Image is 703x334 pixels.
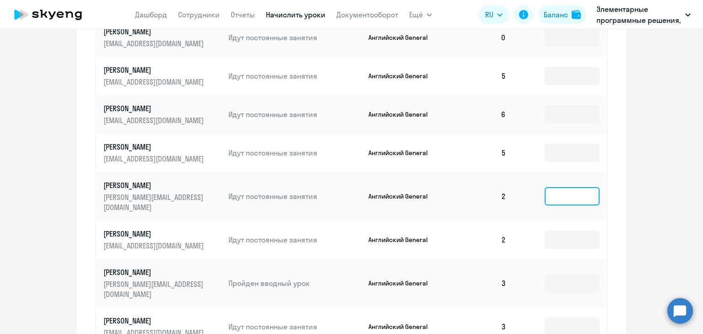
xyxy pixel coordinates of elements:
[336,10,398,19] a: Документооборот
[228,235,361,245] p: Идут постоянные занятия
[103,142,206,152] p: [PERSON_NAME]
[135,10,167,19] a: Дашборд
[592,4,695,26] button: Элементарные программные решения, ЭЛЕМЕНТАРНЫЕ ПРОГРАММНЫЕ РЕШЕНИЯ, ООО
[479,5,509,24] button: RU
[103,229,206,239] p: [PERSON_NAME]
[103,115,206,125] p: [EMAIL_ADDRESS][DOMAIN_NAME]
[409,5,432,24] button: Ещё
[103,103,221,125] a: [PERSON_NAME][EMAIL_ADDRESS][DOMAIN_NAME]
[368,192,437,200] p: Английский General
[572,10,581,19] img: balance
[368,323,437,331] p: Английский General
[368,279,437,287] p: Английский General
[231,10,255,19] a: Отчеты
[449,95,514,134] td: 6
[368,33,437,42] p: Английский General
[103,65,221,87] a: [PERSON_NAME][EMAIL_ADDRESS][DOMAIN_NAME]
[103,279,206,299] p: [PERSON_NAME][EMAIL_ADDRESS][DOMAIN_NAME]
[228,322,361,332] p: Идут постоянные занятия
[228,71,361,81] p: Идут постоянные занятия
[103,267,221,299] a: [PERSON_NAME][PERSON_NAME][EMAIL_ADDRESS][DOMAIN_NAME]
[449,134,514,172] td: 5
[103,65,206,75] p: [PERSON_NAME]
[103,229,221,251] a: [PERSON_NAME][EMAIL_ADDRESS][DOMAIN_NAME]
[103,38,206,48] p: [EMAIL_ADDRESS][DOMAIN_NAME]
[228,148,361,158] p: Идут постоянные занятия
[368,236,437,244] p: Английский General
[368,110,437,119] p: Английский General
[449,172,514,221] td: 2
[103,154,206,164] p: [EMAIL_ADDRESS][DOMAIN_NAME]
[228,278,361,288] p: Пройден вводный урок
[103,267,206,277] p: [PERSON_NAME]
[449,57,514,95] td: 5
[103,316,206,326] p: [PERSON_NAME]
[103,142,221,164] a: [PERSON_NAME][EMAIL_ADDRESS][DOMAIN_NAME]
[596,4,681,26] p: Элементарные программные решения, ЭЛЕМЕНТАРНЫЕ ПРОГРАММНЫЕ РЕШЕНИЯ, ООО
[103,27,206,37] p: [PERSON_NAME]
[449,259,514,307] td: 3
[266,10,325,19] a: Начислить уроки
[228,191,361,201] p: Идут постоянные занятия
[485,9,493,20] span: RU
[409,9,423,20] span: Ещё
[228,32,361,43] p: Идут постоянные занятия
[103,180,206,190] p: [PERSON_NAME]
[103,180,221,212] a: [PERSON_NAME][PERSON_NAME][EMAIL_ADDRESS][DOMAIN_NAME]
[538,5,586,24] button: Балансbalance
[544,9,568,20] div: Баланс
[368,149,437,157] p: Английский General
[103,192,206,212] p: [PERSON_NAME][EMAIL_ADDRESS][DOMAIN_NAME]
[449,221,514,259] td: 2
[103,27,221,48] a: [PERSON_NAME][EMAIL_ADDRESS][DOMAIN_NAME]
[178,10,220,19] a: Сотрудники
[449,18,514,57] td: 0
[103,77,206,87] p: [EMAIL_ADDRESS][DOMAIN_NAME]
[368,72,437,80] p: Английский General
[103,103,206,113] p: [PERSON_NAME]
[228,109,361,119] p: Идут постоянные занятия
[103,241,206,251] p: [EMAIL_ADDRESS][DOMAIN_NAME]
